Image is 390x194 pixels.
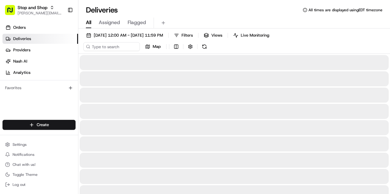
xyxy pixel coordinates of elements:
[13,47,30,53] span: Providers
[13,70,30,75] span: Analytics
[3,23,78,33] a: Orders
[200,42,209,51] button: Refresh
[13,172,38,177] span: Toggle Theme
[94,33,163,38] span: [DATE] 12:00 AM - [DATE] 11:59 PM
[3,56,78,66] a: Nash AI
[18,11,62,16] button: [PERSON_NAME][EMAIL_ADDRESS][PERSON_NAME][DOMAIN_NAME]
[86,19,91,26] span: All
[3,170,76,179] button: Toggle Theme
[182,33,193,38] span: Filters
[86,5,118,15] h1: Deliveries
[241,33,269,38] span: Live Monitoring
[99,19,120,26] span: Assigned
[83,42,140,51] input: Type to search
[171,31,196,40] button: Filters
[3,3,65,18] button: Stop and Shop[PERSON_NAME][EMAIL_ADDRESS][PERSON_NAME][DOMAIN_NAME]
[211,33,222,38] span: Views
[3,45,78,55] a: Providers
[13,142,27,147] span: Settings
[3,68,78,78] a: Analytics
[3,140,76,149] button: Settings
[13,59,27,64] span: Nash AI
[128,19,146,26] span: Flagged
[13,162,35,167] span: Chat with us!
[3,120,76,130] button: Create
[3,150,76,159] button: Notifications
[13,25,26,30] span: Orders
[13,36,31,42] span: Deliveries
[142,42,164,51] button: Map
[308,8,382,13] span: All times are displayed using EDT timezone
[153,44,161,49] span: Map
[230,31,272,40] button: Live Monitoring
[13,152,34,157] span: Notifications
[3,160,76,169] button: Chat with us!
[201,31,225,40] button: Views
[37,122,49,128] span: Create
[83,31,166,40] button: [DATE] 12:00 AM - [DATE] 11:59 PM
[3,83,76,93] div: Favorites
[13,182,25,187] span: Log out
[18,4,47,11] button: Stop and Shop
[3,180,76,189] button: Log out
[3,34,78,44] a: Deliveries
